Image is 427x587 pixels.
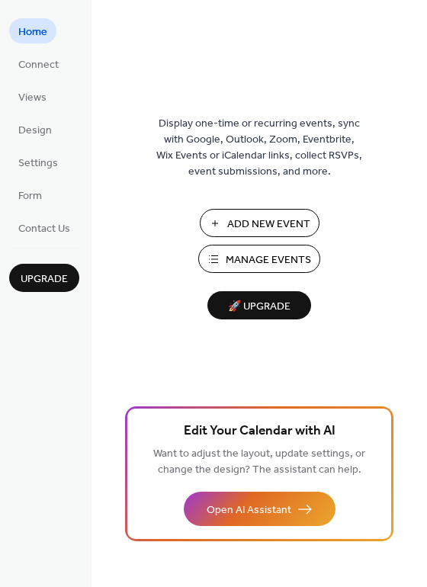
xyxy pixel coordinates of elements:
[18,188,42,204] span: Form
[207,502,291,518] span: Open AI Assistant
[207,291,311,319] button: 🚀 Upgrade
[9,117,61,142] a: Design
[18,90,47,106] span: Views
[18,123,52,139] span: Design
[153,444,365,480] span: Want to adjust the layout, update settings, or change the design? The assistant can help.
[18,24,47,40] span: Home
[9,264,79,292] button: Upgrade
[9,215,79,240] a: Contact Us
[156,116,362,180] span: Display one-time or recurring events, sync with Google, Outlook, Zoom, Eventbrite, Wix Events or ...
[9,182,51,207] a: Form
[198,245,320,273] button: Manage Events
[217,297,302,317] span: 🚀 Upgrade
[200,209,319,237] button: Add New Event
[18,156,58,172] span: Settings
[9,84,56,109] a: Views
[226,252,311,268] span: Manage Events
[9,18,56,43] a: Home
[21,271,68,287] span: Upgrade
[18,57,59,73] span: Connect
[184,492,335,526] button: Open AI Assistant
[9,149,67,175] a: Settings
[18,221,70,237] span: Contact Us
[227,217,310,233] span: Add New Event
[184,421,335,442] span: Edit Your Calendar with AI
[9,51,68,76] a: Connect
